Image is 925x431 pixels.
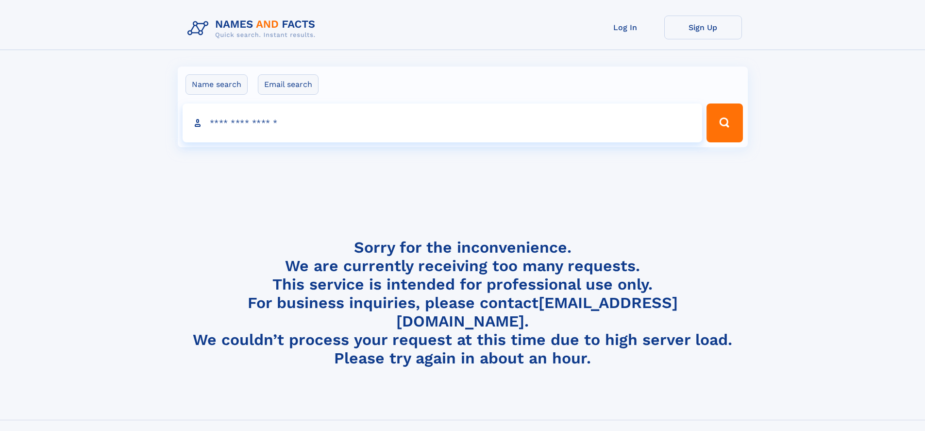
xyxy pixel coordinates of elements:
[587,16,664,39] a: Log In
[706,103,742,142] button: Search Button
[185,74,248,95] label: Name search
[184,238,742,368] h4: Sorry for the inconvenience. We are currently receiving too many requests. This service is intend...
[258,74,319,95] label: Email search
[664,16,742,39] a: Sign Up
[396,293,678,330] a: [EMAIL_ADDRESS][DOMAIN_NAME]
[183,103,703,142] input: search input
[184,16,323,42] img: Logo Names and Facts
